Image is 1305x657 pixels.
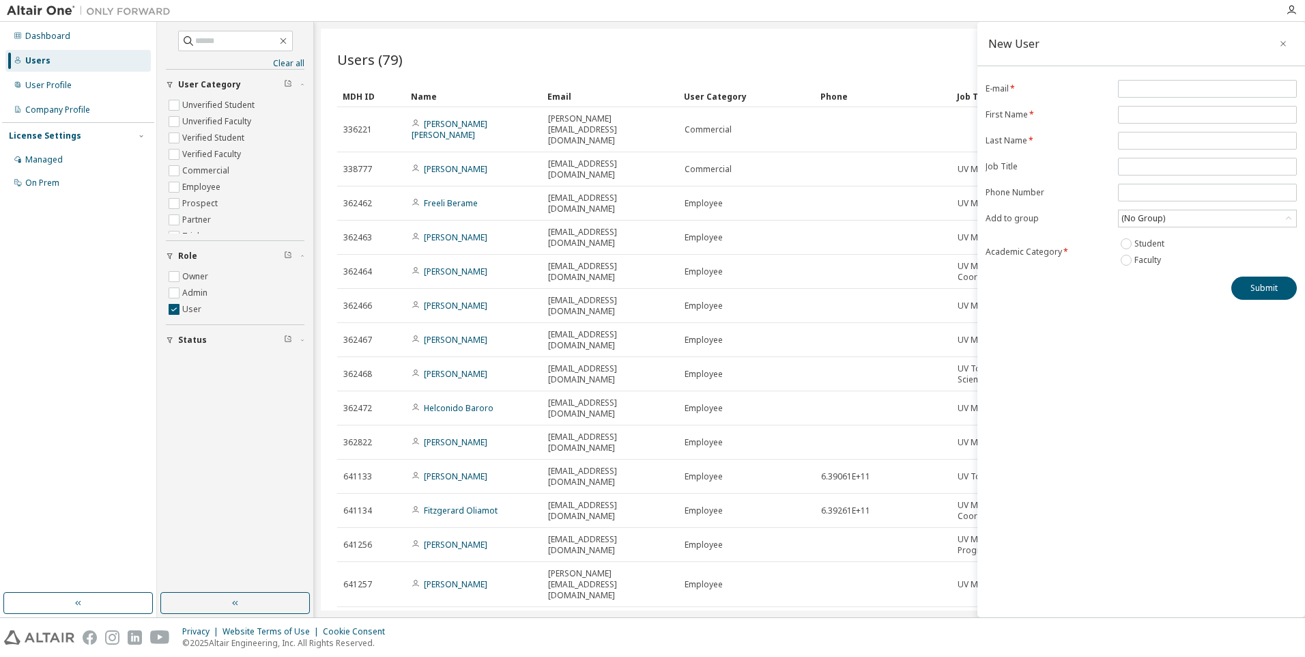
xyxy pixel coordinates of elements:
[424,232,487,243] a: [PERSON_NAME]
[166,241,304,271] button: Role
[424,197,478,209] a: Freeli Berame
[821,471,870,482] span: 6.39061E+11
[4,630,74,645] img: altair_logo.svg
[25,178,59,188] div: On Prem
[182,228,202,244] label: Trial
[547,85,673,107] div: Email
[1119,210,1296,227] div: (No Group)
[958,164,1016,175] span: UV Main - ICTD
[343,437,372,448] span: 362822
[182,97,257,113] label: Unverified Student
[958,261,1082,283] span: UV Main - CETA - CS Program Coordinator
[182,301,204,318] label: User
[343,266,372,277] span: 362464
[685,369,723,380] span: Employee
[343,403,372,414] span: 362472
[424,402,493,414] a: Helconido Baroro
[182,195,220,212] label: Prospect
[548,113,672,146] span: [PERSON_NAME][EMAIL_ADDRESS][DOMAIN_NAME]
[1134,236,1167,252] label: Student
[958,232,1080,243] span: UV Main - CETA Faculty - BSArch
[424,471,487,482] a: [PERSON_NAME]
[343,198,372,209] span: 362462
[25,80,72,91] div: User Profile
[685,540,723,550] span: Employee
[343,369,372,380] span: 362468
[25,104,90,115] div: Company Profile
[958,579,1080,590] span: UV Main - CETA Faculty - BSArch
[343,85,400,107] div: MDH ID
[424,505,498,516] a: Fitzgerard Oliamot
[182,179,223,195] label: Employee
[424,436,487,448] a: [PERSON_NAME]
[284,335,292,346] span: Clear filter
[182,113,254,130] label: Unverified Faculty
[178,79,241,90] span: User Category
[182,285,210,301] label: Admin
[182,163,232,179] label: Commercial
[182,637,393,649] p: © 2025 Altair Engineering, Inc. All Rights Reserved.
[685,124,732,135] span: Commercial
[1134,252,1164,268] label: Faculty
[548,500,672,522] span: [EMAIL_ADDRESS][DOMAIN_NAME]
[182,212,214,228] label: Partner
[182,626,223,637] div: Privacy
[411,85,536,107] div: Name
[958,198,1080,209] span: UV Main - CETA Faculty - BSArch
[958,534,1082,556] span: UV Main - CETA BSArch Program Coordinator
[548,329,672,351] span: [EMAIL_ADDRESS][DOMAIN_NAME]
[821,505,870,516] span: 6.39261E+11
[150,630,170,645] img: youtube.svg
[343,579,372,590] span: 641257
[986,135,1110,146] label: Last Name
[685,403,723,414] span: Employee
[548,397,672,419] span: [EMAIL_ADDRESS][DOMAIN_NAME]
[343,335,372,346] span: 362467
[1231,277,1297,300] button: Submit
[548,432,672,453] span: [EMAIL_ADDRESS][DOMAIN_NAME]
[548,261,672,283] span: [EMAIL_ADDRESS][DOMAIN_NAME]
[958,500,1082,522] span: UV Main - CETA Laboratory Coordinator
[986,213,1110,224] label: Add to group
[548,158,672,180] span: [EMAIL_ADDRESS][DOMAIN_NAME]
[685,266,723,277] span: Employee
[105,630,119,645] img: instagram.svg
[685,437,723,448] span: Employee
[337,50,403,69] span: Users (79)
[1119,211,1167,226] div: (No Group)
[685,505,723,516] span: Employee
[424,578,487,590] a: [PERSON_NAME]
[343,232,372,243] span: 362463
[685,579,723,590] span: Employee
[166,58,304,69] a: Clear all
[958,335,1062,346] span: UV Main - CETA Faculty - CS
[958,437,1070,448] span: UV Main - CETA Faculty - BSEE
[343,471,372,482] span: 641133
[83,630,97,645] img: facebook.svg
[548,466,672,488] span: [EMAIL_ADDRESS][DOMAIN_NAME]
[548,534,672,556] span: [EMAIL_ADDRESS][DOMAIN_NAME]
[412,118,487,141] a: [PERSON_NAME] [PERSON_NAME]
[25,55,51,66] div: Users
[958,363,1082,385] span: UV Toledo - CETA Computer Science Program Coordinator
[685,300,723,311] span: Employee
[548,227,672,249] span: [EMAIL_ADDRESS][DOMAIN_NAME]
[424,163,487,175] a: [PERSON_NAME]
[986,109,1110,120] label: First Name
[284,251,292,262] span: Clear filter
[182,268,211,285] label: Owner
[958,403,1016,414] span: UV Main - ICTD
[343,124,372,135] span: 336221
[343,300,372,311] span: 362466
[343,540,372,550] span: 641256
[685,164,732,175] span: Commercial
[128,630,142,645] img: linkedin.svg
[684,85,809,107] div: User Category
[178,251,197,262] span: Role
[820,85,946,107] div: Phone
[685,198,723,209] span: Employee
[424,368,487,380] a: [PERSON_NAME]
[343,505,372,516] span: 641134
[25,31,70,42] div: Dashboard
[182,130,247,146] label: Verified Student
